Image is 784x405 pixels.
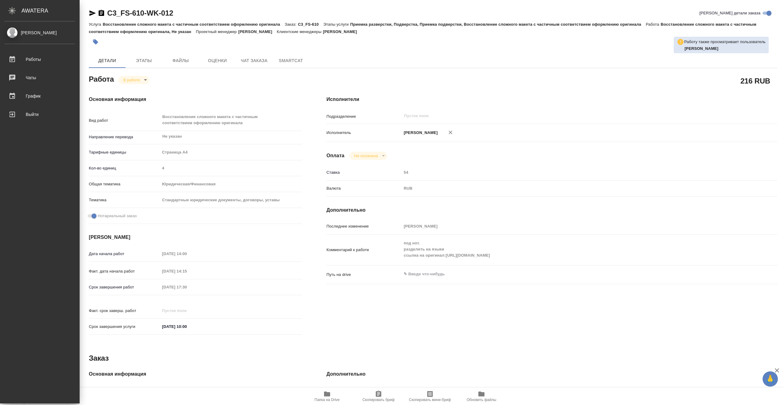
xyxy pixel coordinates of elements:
p: Этапы услуги [323,22,350,27]
p: Вид работ [89,117,160,124]
span: 🙏 [765,373,775,385]
button: Добавить тэг [89,35,102,49]
a: C3_FS-610-WK-012 [107,9,173,17]
p: Кол-во единиц [89,165,160,171]
p: Приемка разверстки, Подверстка, Приемка подверстки, Восстановление сложного макета с частичным со... [350,22,646,27]
button: В работе [122,77,142,83]
p: [PERSON_NAME] [238,29,277,34]
p: Путь на drive [326,388,401,394]
span: Скопировать мини-бриф [409,398,451,402]
p: Срок завершения услуги [89,324,160,330]
p: Клиентские менеджеры [277,29,323,34]
input: ✎ Введи что-нибудь [160,322,213,331]
h4: [PERSON_NAME] [89,234,302,241]
div: Выйти [5,110,75,119]
h4: Дополнительно [326,206,777,214]
input: Пустое поле [403,112,725,120]
p: Общая тематика [89,181,160,187]
div: [PERSON_NAME] [5,29,75,36]
p: Восстановление сложного макета с частичным соответствием оформлению оригинала [103,22,285,27]
input: Пустое поле [160,386,302,395]
p: Направление перевода [89,134,160,140]
input: Пустое поле [401,168,740,177]
p: Работа [646,22,661,27]
span: [PERSON_NAME] детали заказа [699,10,760,16]
button: 🙏 [763,371,778,387]
div: Стандартные юридические документы, договоры, уставы [160,195,302,205]
a: Чаты [2,70,78,85]
h4: Дополнительно [326,370,777,378]
span: Скопировать бриф [362,398,394,402]
p: Тарифные единицы [89,149,160,155]
h2: 216 RUB [741,76,770,86]
span: Обновить файлы [467,398,496,402]
input: Пустое поле [401,222,740,231]
button: Не оплачена [352,153,380,158]
p: Комментарий к работе [326,247,401,253]
h4: Основная информация [89,96,302,103]
a: Работы [2,52,78,67]
span: Файлы [166,57,195,65]
h4: Основная информация [89,370,302,378]
h4: Исполнители [326,96,777,103]
p: C3_FS-610 [298,22,323,27]
div: График [5,91,75,101]
div: Страница А4 [160,147,302,158]
span: Нотариальный заказ [98,213,137,219]
p: Проектный менеджер [196,29,238,34]
div: В работе [349,152,387,160]
button: Скопировать мини-бриф [404,388,456,405]
p: [PERSON_NAME] [323,29,362,34]
span: Оценки [203,57,232,65]
p: Дата начала работ [89,251,160,257]
button: Скопировать бриф [353,388,404,405]
button: Обновить файлы [456,388,507,405]
button: Папка на Drive [301,388,353,405]
b: [PERSON_NAME] [684,46,718,51]
button: Удалить исполнителя [444,126,457,139]
p: Срок завершения работ [89,284,160,290]
p: Последнее изменение [326,223,401,229]
h2: Работа [89,73,114,84]
div: RUB [401,183,740,194]
input: Пустое поле [160,249,213,258]
p: Тематика [89,197,160,203]
div: Чаты [5,73,75,82]
div: Юридическая/Финансовая [160,179,302,189]
p: Валюта [326,185,401,191]
span: Этапы [129,57,159,65]
h4: Оплата [326,152,345,159]
p: Факт. дата начала работ [89,268,160,274]
span: Чат заказа [239,57,269,65]
p: Услуга [89,22,103,27]
input: Пустое поле [160,306,213,315]
span: Детали [92,57,122,65]
a: График [2,88,78,104]
button: Скопировать ссылку [98,9,105,17]
input: Пустое поле [160,267,213,276]
div: AWATERA [21,5,80,17]
div: В работе [119,76,149,84]
input: Пустое поле [160,164,302,173]
p: Заказ: [285,22,298,27]
button: Скопировать ссылку для ЯМессенджера [89,9,96,17]
p: Chernova Anna [684,46,766,52]
div: Работы [5,55,75,64]
p: Работу также просматривает пользователь [684,39,766,45]
p: [PERSON_NAME] [401,130,438,136]
p: Исполнитель [326,130,401,136]
p: Подразделение [326,113,401,120]
textarea: под нот. разделить на языки ссылка на оригинал:[URL][DOMAIN_NAME] [401,238,740,261]
span: SmartCat [276,57,306,65]
p: Ставка [326,169,401,176]
input: Пустое поле [401,386,740,395]
input: Пустое поле [160,283,213,292]
p: Факт. срок заверш. работ [89,308,160,314]
h2: Заказ [89,353,109,363]
a: Выйти [2,107,78,122]
span: Папка на Drive [315,398,340,402]
p: Путь на drive [326,272,401,278]
p: Код заказа [89,388,160,394]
